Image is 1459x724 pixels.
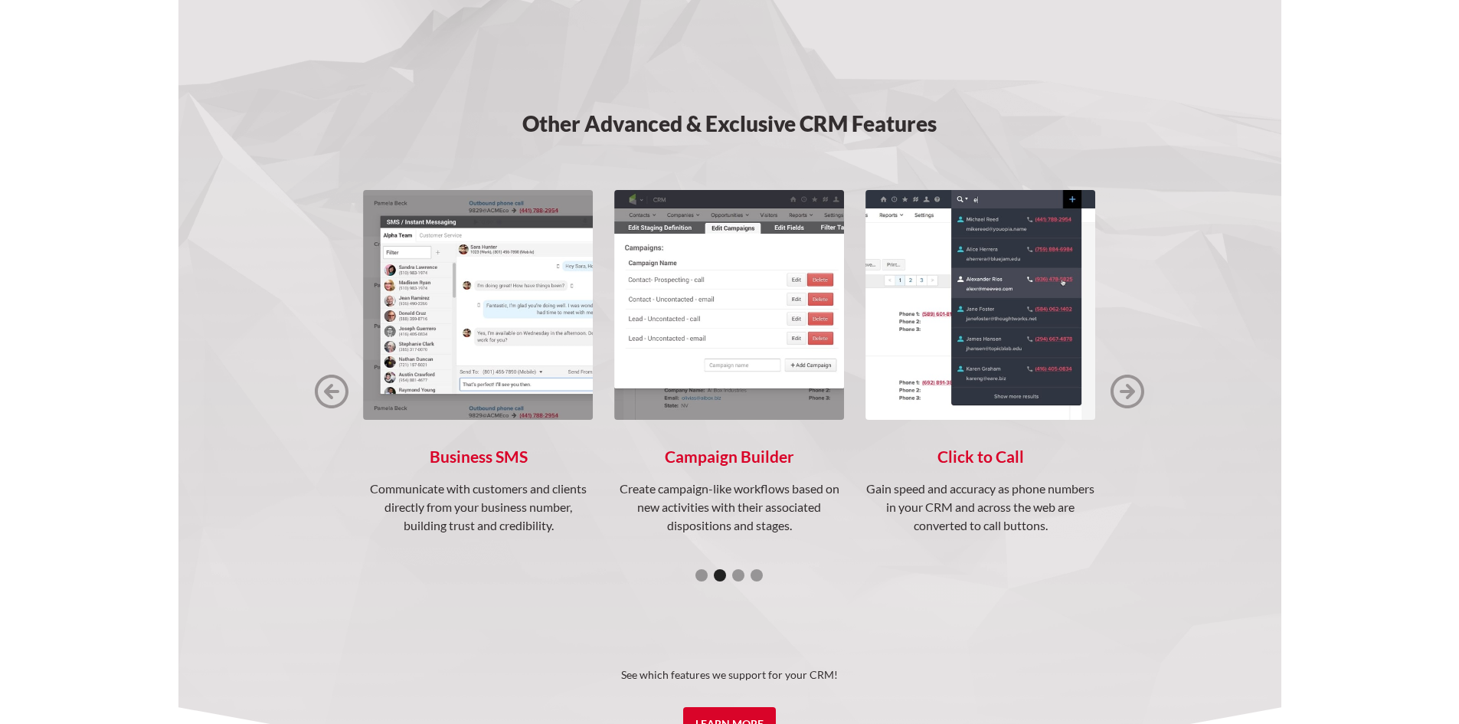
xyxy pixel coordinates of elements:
h3: Other Advanced & Exclusive CRM Features [296,112,1164,135]
a: Campaign BuilderCreate campaign-like workflows based on new activities with their associated disp... [614,190,844,535]
p: Gain speed and accuracy as phone numbers in your CRM and across the web are converted to call but... [865,480,1095,535]
div: previous slide [315,190,348,592]
p: Communicate with customers and clients directly from your business number, building trust and cre... [364,480,594,535]
p: See which features we support for your CRM! [178,666,1281,684]
img: Business SMS [364,190,594,420]
p: Create campaign-like workflows based on new activities with their associated dispositions and sta... [614,480,844,535]
div: Show slide 3 of 4 [732,569,744,581]
div: Show slide 4 of 4 [751,569,763,581]
h4: Click to Call [865,447,1095,466]
h4: Campaign Builder [614,447,844,466]
div: next slide [1111,190,1144,592]
div: 2 of 4 [361,190,1099,592]
img: Campaign Builder [614,190,844,420]
h4: Business SMS [364,447,594,466]
a: Business SMSCommunicate with customers and clients directly from your business number, building t... [364,190,594,535]
a: Click to CallGain speed and accuracy as phone numbers in your CRM and across the web are converte... [865,190,1095,535]
div: carousel [361,190,1099,592]
img: Click to Call [865,190,1095,420]
div: Show slide 1 of 4 [695,569,708,581]
div: Show slide 2 of 4 [714,569,726,581]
